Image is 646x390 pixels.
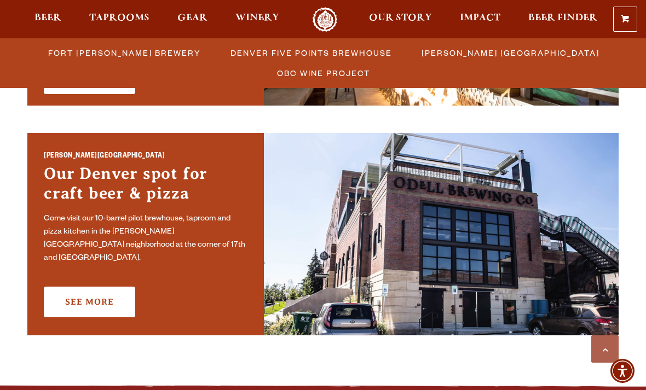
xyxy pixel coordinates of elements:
[230,45,392,61] span: Denver Five Points Brewhouse
[235,14,279,22] span: Winery
[44,151,247,164] h2: [PERSON_NAME][GEOGRAPHIC_DATA]
[277,65,370,81] span: OBC Wine Project
[44,164,247,208] h3: Our Denver spot for craft beer & pizza
[48,45,201,61] span: Fort [PERSON_NAME] Brewery
[610,359,635,383] div: Accessibility Menu
[591,335,619,363] a: Scroll to top
[369,14,432,22] span: Our Story
[415,45,605,61] a: [PERSON_NAME] [GEOGRAPHIC_DATA]
[521,7,604,32] a: Beer Finder
[228,7,286,32] a: Winery
[44,287,135,317] a: See More
[44,213,247,265] p: Come visit our 10-barrel pilot brewhouse, taproom and pizza kitchen in the [PERSON_NAME][GEOGRAPH...
[460,14,500,22] span: Impact
[42,45,206,61] a: Fort [PERSON_NAME] Brewery
[528,14,597,22] span: Beer Finder
[362,7,439,32] a: Our Story
[270,65,376,81] a: OBC Wine Project
[177,14,207,22] span: Gear
[224,45,397,61] a: Denver Five Points Brewhouse
[27,7,68,32] a: Beer
[170,7,215,32] a: Gear
[89,14,149,22] span: Taprooms
[422,45,599,61] span: [PERSON_NAME] [GEOGRAPHIC_DATA]
[264,133,619,335] img: Sloan’s Lake Brewhouse'
[453,7,507,32] a: Impact
[304,7,345,32] a: Odell Home
[82,7,157,32] a: Taprooms
[34,14,61,22] span: Beer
